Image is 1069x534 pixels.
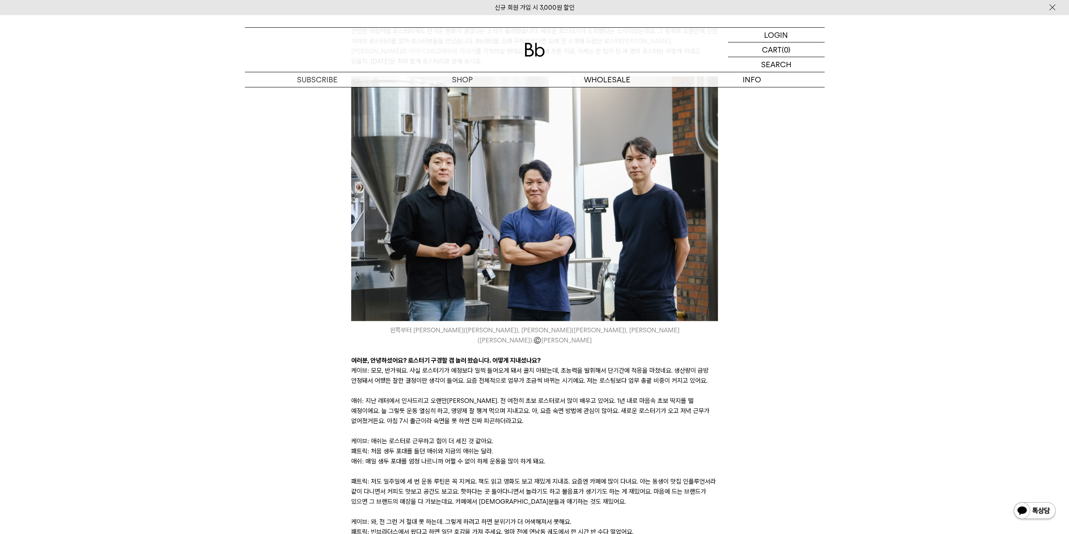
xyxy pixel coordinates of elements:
strong: 여러분, 안녕하셨어요? 로스터기 구경할 겸 놀러 왔습니다. 어떻게 지내셨나요? [351,357,541,364]
a: 신규 회원 가입 시 3,000원 할인 [495,4,575,11]
a: SUBSCRIBE [245,72,390,87]
p: 패트릭: 저도 일주일에 세 번 운동 루틴은 꼭 지켜요. 책도 읽고 영화도 보고 재밌게 지내죠. 요즘엔 카페에 많이 다녀요. 아는 동생이 맛집 인플루언서라 같이 다니면서 커피도... [351,476,718,507]
p: 애쉬: 지난 레터에서 인사드리고 오랜만[PERSON_NAME]. 전 여전히 초보 로스터로서 많이 배우고 있어요. 1년 내로 마음속 초보 딱지를 뗄 예정이에요. 늘 그렇듯 운동... [351,396,718,426]
p: 패트릭: 처음 생두 포대를 들던 애쉬와 지금의 애쉬는 달라. [351,446,718,456]
span: ©️ [533,337,541,344]
p: INFO [680,72,825,87]
img: 1_181429.jpg [351,76,718,321]
p: WHOLESALE [535,72,680,87]
p: (0) [782,42,791,57]
a: SHOP [390,72,535,87]
img: 로고 [525,43,545,57]
p: CART [762,42,782,57]
p: 케이브: 애쉬는 로스터로 근무하고 힘이 더 세진 것 같아요. [351,436,718,446]
p: LOGIN [764,28,788,42]
p: 케이브: 모모, 반가워요. 사실 로스터기가 예정보다 일찍 들어오게 돼서 골치 아팠는데, 초능력을 발휘해서 단기간에 적응을 마쳤네요. 생산량이 금방 안정돼서 어쨌든 잘한 결정이... [351,366,718,386]
img: 카카오톡 채널 1:1 채팅 버튼 [1013,501,1056,521]
a: LOGIN [728,28,825,42]
i: 왼쪽부터 [PERSON_NAME]([PERSON_NAME]), [PERSON_NAME]([PERSON_NAME]), [PERSON_NAME]([PERSON_NAME]). [P... [351,325,718,345]
p: 애쉬: 매일 생두 포대를 엄청 나르니까 어쩔 수 없이 하체 운동을 많이 하게 돼요. [351,456,718,466]
p: SEARCH [761,57,791,72]
a: CART (0) [728,42,825,57]
p: 케이브: 와, 전 그런 거 절대 못 하는데. 그렇게 하려고 하면 분위기가 더 어색해져서 못해요. [351,517,718,527]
